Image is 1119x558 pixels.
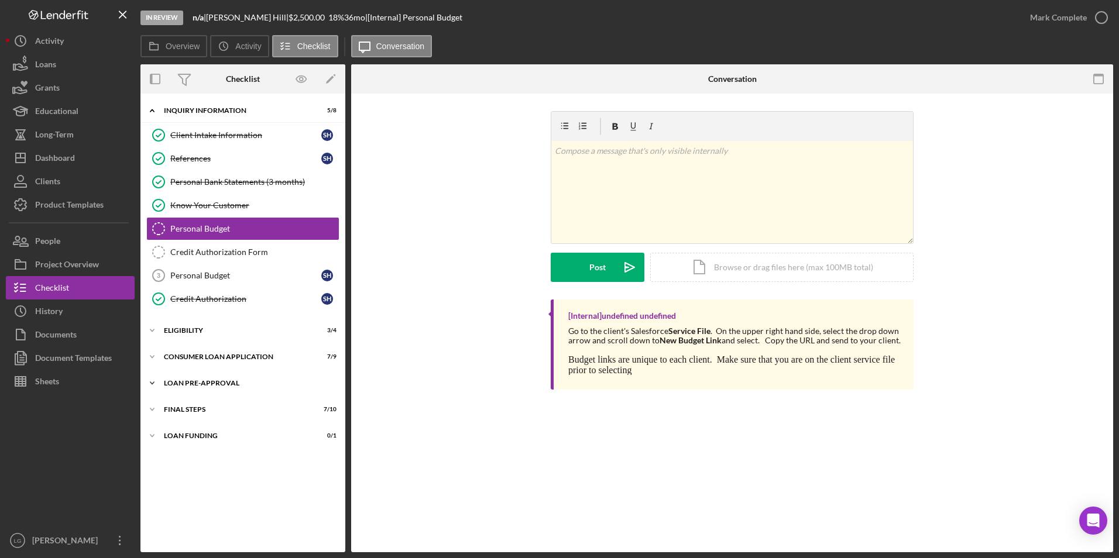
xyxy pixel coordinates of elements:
div: Checklist [35,276,69,302]
div: Personal Budget [170,224,339,233]
div: Consumer Loan Application [164,353,307,360]
div: Client Intake Information [170,130,321,140]
div: Clients [35,170,60,196]
div: Long-Term [35,123,74,149]
button: Long-Term [6,123,135,146]
div: Sheets [35,370,59,396]
div: Mark Complete [1030,6,1087,29]
button: Post [551,253,644,282]
button: Sheets [6,370,135,393]
div: 7 / 10 [315,406,337,413]
button: People [6,229,135,253]
div: 3 / 4 [315,327,337,334]
div: Loans [35,53,56,79]
div: Post [589,253,606,282]
strong: Service File [668,326,710,336]
label: Conversation [376,42,425,51]
button: Product Templates [6,193,135,216]
button: Conversation [351,35,433,57]
div: Know Your Customer [170,201,339,210]
div: S H [321,129,333,141]
a: 3Personal BudgetSH [146,264,339,287]
text: LG [14,538,22,544]
button: Mark Complete [1018,6,1113,29]
strong: New Budget Link [660,335,722,345]
button: History [6,299,135,323]
div: Conversation [708,74,757,84]
div: In Review [140,11,183,25]
div: Inquiry Information [164,107,307,114]
div: Personal Budget [170,271,321,280]
div: 5 / 8 [315,107,337,114]
div: Project Overview [35,253,99,279]
button: Overview [140,35,207,57]
button: Document Templates [6,346,135,370]
button: LG[PERSON_NAME] [6,529,135,552]
button: Documents [6,323,135,346]
div: Grants [35,76,60,102]
a: ReferencesSH [146,147,339,170]
a: Loans [6,53,135,76]
div: 18 % [328,13,344,22]
div: Credit Authorization Form [170,247,339,257]
label: Checklist [297,42,331,51]
div: Documents [35,323,77,349]
a: Know Your Customer [146,194,339,217]
button: Clients [6,170,135,193]
button: Dashboard [6,146,135,170]
div: Activity [35,29,64,56]
button: Activity [6,29,135,53]
button: Activity [210,35,269,57]
div: S H [321,270,333,281]
div: Loan Funding [164,432,307,439]
div: [PERSON_NAME] Hill | [206,13,289,22]
button: Grants [6,76,135,99]
a: Credit AuthorizationSH [146,287,339,311]
div: 0 / 1 [315,432,337,439]
div: Go to the client's Salesforce . On the upper right hand side, select the drop down arrow and scro... [568,326,902,345]
button: Checklist [6,276,135,299]
div: History [35,299,63,326]
div: [Internal] undefined undefined [568,311,676,321]
a: Personal Budget [146,217,339,240]
b: n/a [193,12,204,22]
div: Checklist [226,74,260,84]
div: Document Templates [35,346,112,373]
button: Educational [6,99,135,123]
div: Credit Authorization [170,294,321,304]
div: Product Templates [35,193,104,219]
div: | [193,13,206,22]
div: FINAL STEPS [164,406,307,413]
span: Budget links are unique to each client. Make sure that you are on the client service file prior t... [568,354,895,374]
div: Eligibility [164,327,307,334]
button: Project Overview [6,253,135,276]
tspan: 3 [157,272,160,279]
a: Personal Bank Statements (3 months) [146,170,339,194]
button: Checklist [272,35,338,57]
a: Client Intake InformationSH [146,123,339,147]
div: Open Intercom Messenger [1079,507,1107,535]
div: $2,500.00 [289,13,328,22]
div: Educational [35,99,78,126]
div: [PERSON_NAME] [29,529,105,555]
div: S H [321,293,333,305]
div: | [Internal] Personal Budget [365,13,462,22]
label: Overview [166,42,200,51]
div: People [35,229,60,256]
div: 7 / 9 [315,353,337,360]
div: References [170,154,321,163]
a: Credit Authorization Form [146,240,339,264]
label: Activity [235,42,261,51]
